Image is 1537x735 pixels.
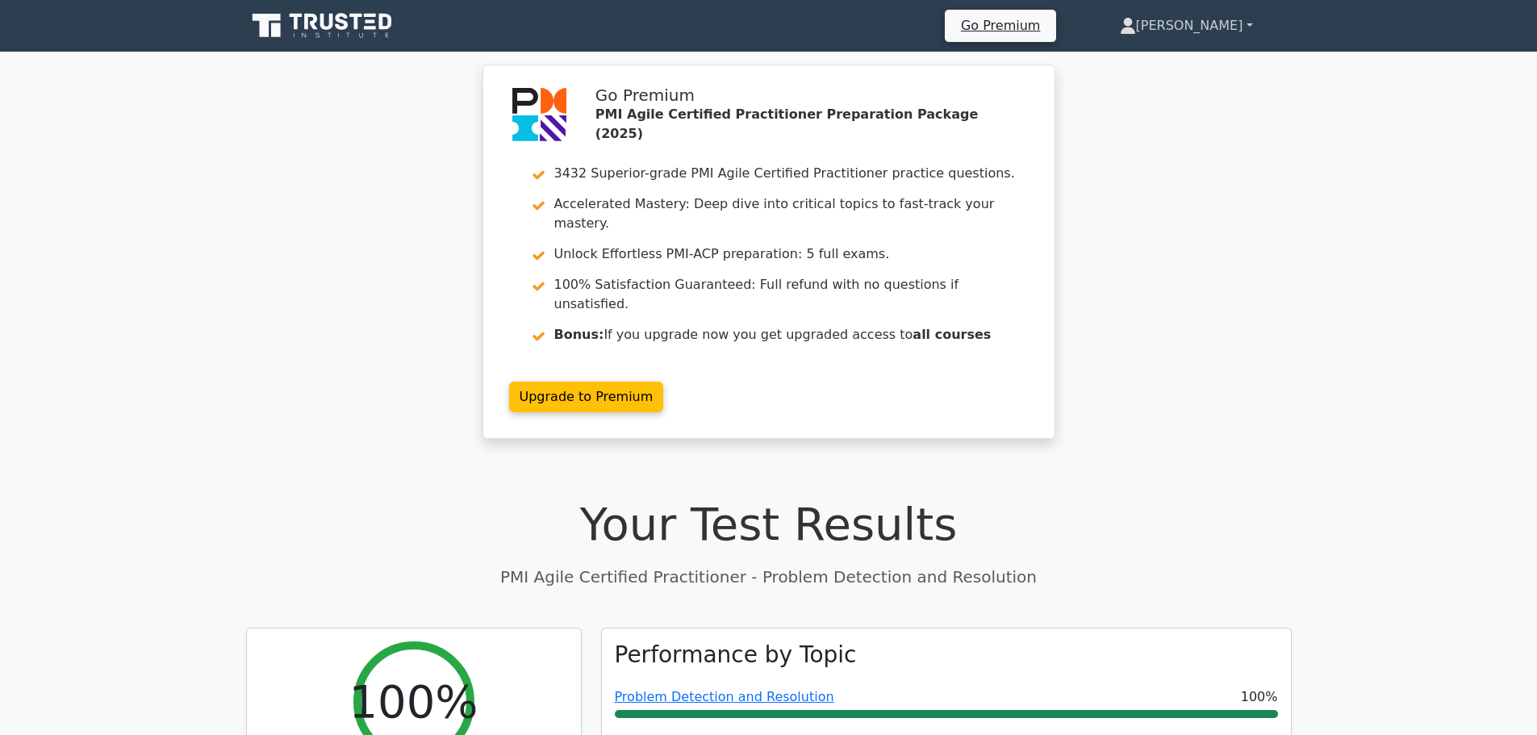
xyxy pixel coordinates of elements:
p: PMI Agile Certified Practitioner - Problem Detection and Resolution [246,565,1292,589]
a: Problem Detection and Resolution [615,689,834,704]
span: 100% [1241,687,1278,707]
h2: 100% [349,674,478,729]
a: [PERSON_NAME] [1081,10,1292,42]
a: Upgrade to Premium [509,382,664,412]
a: Go Premium [951,15,1050,36]
h3: Performance by Topic [615,641,857,669]
h1: Your Test Results [246,497,1292,551]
